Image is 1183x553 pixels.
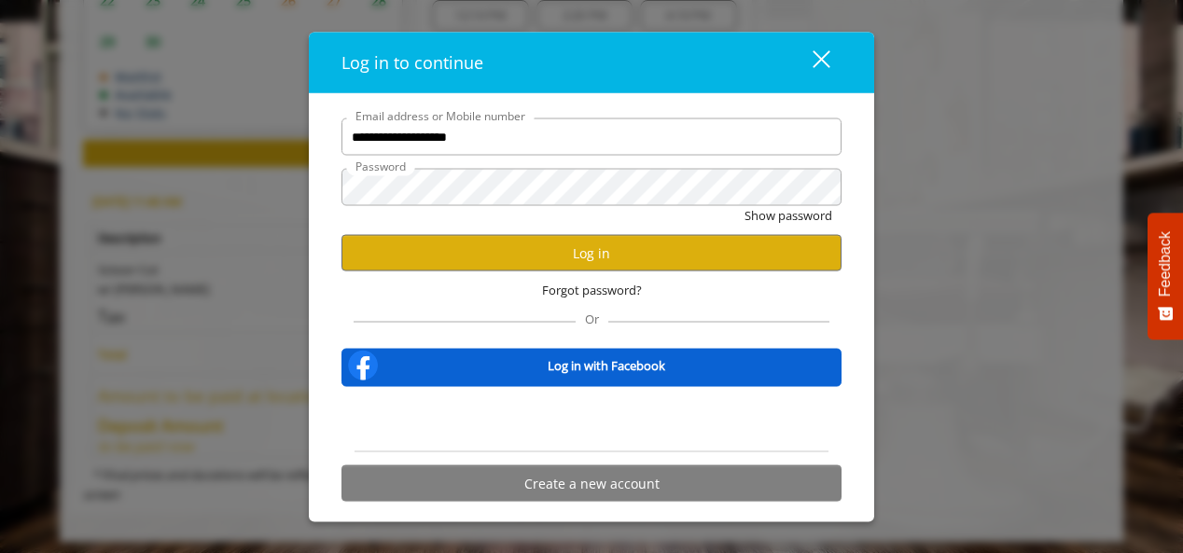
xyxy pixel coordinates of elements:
[542,281,642,300] span: Forgot password?
[341,169,842,206] input: Password
[791,48,828,76] div: close dialog
[1157,231,1174,297] span: Feedback
[576,311,608,327] span: Or
[341,118,842,156] input: Email address or Mobile number
[341,235,842,271] button: Log in
[346,158,415,175] label: Password
[1148,213,1183,339] button: Feedback - Show survey
[745,206,832,226] button: Show password
[778,44,842,82] button: close dialog
[346,107,535,125] label: Email address or Mobile number
[341,465,842,502] button: Create a new account
[548,355,665,375] b: Log in with Facebook
[341,51,483,74] span: Log in to continue
[489,399,694,440] iframe: Sign in with Google Button
[344,347,382,384] img: facebook-logo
